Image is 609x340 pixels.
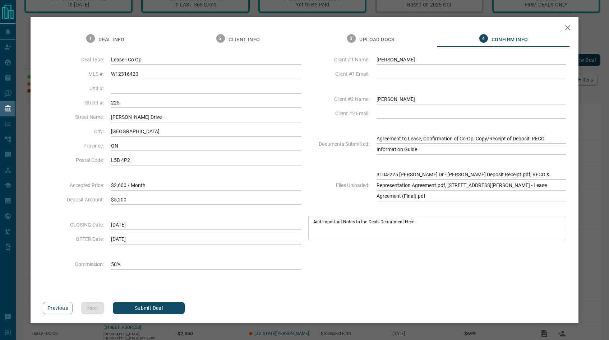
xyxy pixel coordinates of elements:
[377,108,567,119] span: Empty
[43,143,104,149] span: Province
[308,141,369,147] span: Documents Submitted
[43,302,73,314] button: Previous
[377,54,567,65] span: [PERSON_NAME]
[350,36,353,41] text: 3
[111,234,301,244] span: [DATE]
[43,222,104,228] span: CLOSING Date
[111,140,301,151] span: ON
[111,259,301,270] span: 50%
[43,197,104,202] span: Deposit Amount
[43,71,104,77] span: MLS #
[43,57,104,62] span: Deal Type
[111,97,301,108] span: 225
[43,100,104,106] span: Street #
[377,94,567,104] span: [PERSON_NAME]
[229,37,260,43] span: Client Info
[43,129,104,134] span: City
[111,126,301,137] span: [GEOGRAPHIC_DATA]
[111,69,301,79] span: W12316420
[377,69,567,79] span: Empty
[111,219,301,230] span: [DATE]
[43,236,104,242] span: OFFER Date
[308,57,369,62] span: Client #1 Name
[111,83,301,94] span: Empty
[43,85,104,91] span: Unit #
[482,36,485,41] text: 4
[219,36,222,41] text: 2
[377,169,567,201] span: 3104-225 [PERSON_NAME] Dr - [PERSON_NAME] Deposit Receipt.pdf, RECO & Representation Agreement.pd...
[359,37,394,43] span: Upload Docs
[43,114,104,120] span: Street Name
[308,71,369,77] span: Client #1 Email
[492,37,528,43] span: Confirm Info
[43,157,104,163] span: Postal Code
[111,112,301,122] span: [PERSON_NAME] Drive
[111,194,301,205] span: $5,200
[98,37,125,43] span: Deal Info
[43,182,104,188] span: Accepted Price
[43,261,104,267] span: Commission
[308,111,369,116] span: Client #2 Email
[111,54,301,65] span: Lease - Co Op
[89,36,92,41] text: 1
[113,302,185,314] button: Submit Deal
[111,180,301,191] span: $2,600 / Month
[308,182,369,188] span: Files Uploaded
[377,133,567,155] span: Agreement to Lease, Confirmation of Co-Op, Copy/Receipt of Deposit, RECO Information Guide
[111,155,301,166] span: L5B 4P2
[308,96,369,102] span: Client #2 Name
